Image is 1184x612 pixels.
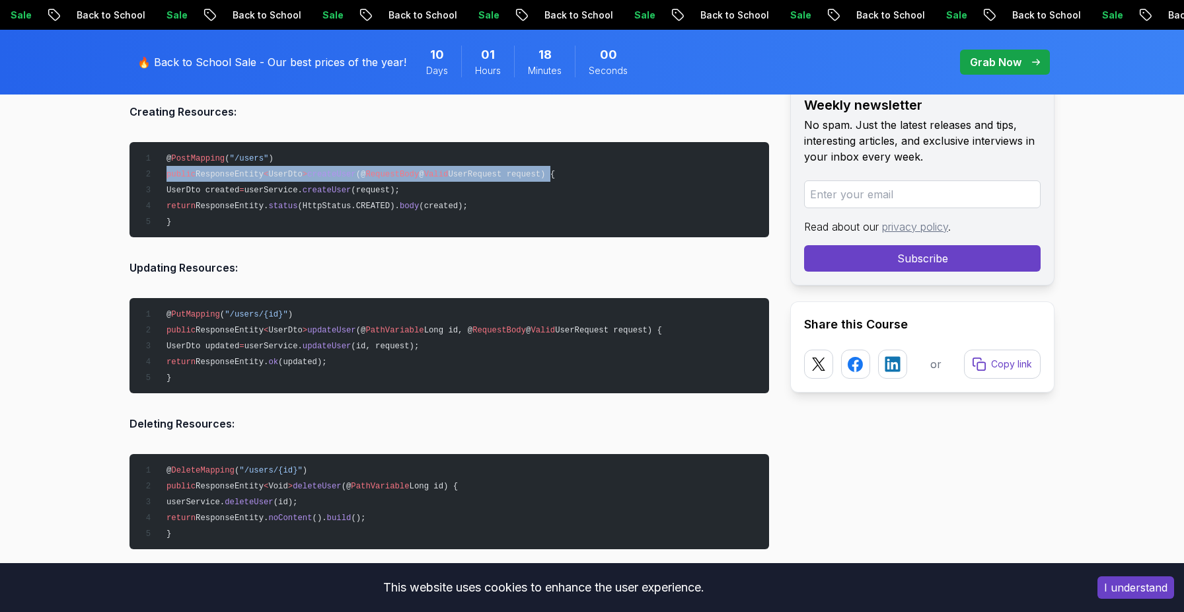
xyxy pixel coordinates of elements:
span: noContent [268,514,312,523]
span: (@ [356,326,366,335]
p: Sale [56,9,98,22]
span: "/users" [230,154,269,163]
span: ) [288,310,293,319]
p: Sale [836,9,878,22]
span: (id, request); [351,342,419,351]
span: } [166,529,171,539]
p: Back to School [278,9,368,22]
button: Accept cookies [1097,576,1174,599]
span: UserDto [268,326,302,335]
span: @ [526,326,531,335]
span: (). [313,514,327,523]
span: userService. [244,342,303,351]
span: 10 Days [430,46,444,64]
span: @ [166,310,171,319]
p: Back to School [434,9,524,22]
span: Long id, @ [424,326,473,335]
span: (created); [419,202,468,211]
strong: Deleting Resources: [129,417,235,430]
span: public [166,170,196,179]
span: UserDto [268,170,302,179]
p: or [930,356,942,372]
p: 🔥 Back to School Sale - Our best prices of the year! [137,54,406,70]
span: ( [235,466,239,475]
span: PathVariable [365,326,424,335]
span: Seconds [589,64,628,77]
span: ResponseEntity. [196,358,268,367]
span: @ [419,170,424,179]
span: UserRequest request) { [555,326,662,335]
p: Grab Now [970,54,1021,70]
span: @ [166,466,171,475]
span: @ [166,154,171,163]
p: Back to School [746,9,836,22]
span: PutMapping [171,310,220,319]
span: "/users/{id}" [225,310,288,319]
span: RequestBody [472,326,526,335]
span: ResponseEntity. [196,514,268,523]
span: RequestBody [365,170,419,179]
p: Copy link [991,358,1032,371]
span: userService. [244,186,303,195]
p: Sale [368,9,410,22]
span: "/users/{id}" [239,466,303,475]
p: Back to School [590,9,680,22]
span: } [166,373,171,383]
span: ( [225,154,229,163]
input: Enter your email [804,180,1041,208]
span: 18 Minutes [538,46,552,64]
span: (request); [351,186,400,195]
h2: Weekly newsletter [804,96,1041,114]
span: ResponseEntity [196,170,264,179]
span: UserDto updated [166,342,239,351]
a: privacy policy [882,220,948,233]
span: userService. [166,498,225,507]
span: Long id) { [410,482,459,491]
span: ) [268,154,273,163]
span: (@ [356,170,366,179]
span: ResponseEntity [196,482,264,491]
span: status [268,202,297,211]
span: return [166,202,196,211]
span: UserRequest request) { [448,170,555,179]
p: No spam. Just the latest releases and tips, interesting articles, and exclusive interviews in you... [804,117,1041,165]
span: public [166,482,196,491]
span: public [166,326,196,335]
span: (id); [274,498,298,507]
span: return [166,358,196,367]
span: Void [268,482,287,491]
span: ) [303,466,307,475]
span: < [264,326,268,335]
p: Back to School [122,9,212,22]
p: Sale [212,9,254,22]
p: Back to School [1058,9,1148,22]
span: = [239,342,244,351]
strong: Updating Resources: [129,261,238,274]
span: Valid [424,170,449,179]
span: > [288,482,293,491]
span: updateUser [303,342,351,351]
span: return [166,514,196,523]
span: ResponseEntity [196,326,264,335]
span: PostMapping [171,154,225,163]
span: body [400,202,419,211]
p: Sale [680,9,722,22]
p: Read about our . [804,219,1041,235]
h2: Share this Course [804,315,1041,334]
div: This website uses cookies to enhance the user experience. [10,573,1078,602]
span: deleteUser [293,482,342,491]
p: Sale [992,9,1034,22]
span: (updated); [278,358,327,367]
span: Minutes [528,64,562,77]
span: = [239,186,244,195]
span: build [327,514,351,523]
span: (); [351,514,365,523]
span: updateUser [307,326,356,335]
span: createUser [303,186,351,195]
strong: Creating Resources: [129,105,237,118]
p: Back to School [902,9,992,22]
p: Sale [524,9,566,22]
span: > [303,326,307,335]
span: Hours [475,64,501,77]
span: DeleteMapping [171,466,235,475]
